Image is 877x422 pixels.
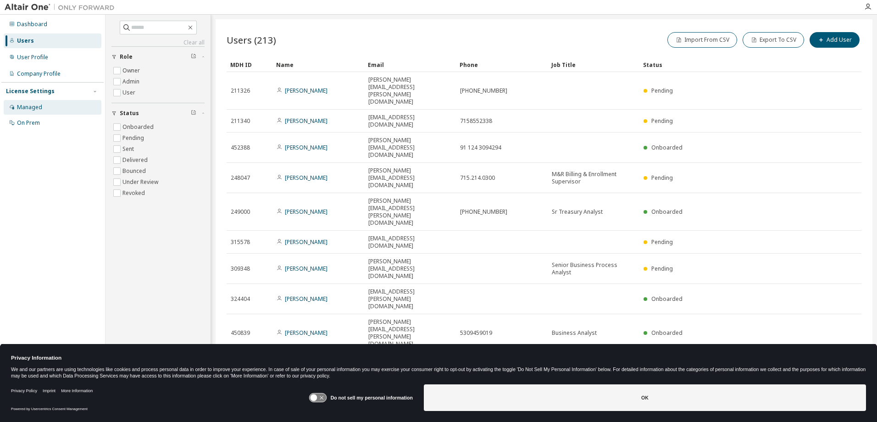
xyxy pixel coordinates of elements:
span: Status [120,110,139,117]
label: Delivered [122,155,150,166]
span: Pending [651,117,673,125]
label: Onboarded [122,122,155,133]
span: 452388 [231,144,250,151]
a: [PERSON_NAME] [285,329,327,337]
div: Company Profile [17,70,61,78]
label: Revoked [122,188,147,199]
span: M&R Billing & Enrollment Supervisor [552,171,635,185]
div: On Prem [17,119,40,127]
label: Admin [122,76,141,87]
a: [PERSON_NAME] [285,87,327,94]
span: [PERSON_NAME][EMAIL_ADDRESS][DOMAIN_NAME] [368,167,452,189]
a: [PERSON_NAME] [285,174,327,182]
label: Sent [122,144,136,155]
div: Dashboard [17,21,47,28]
span: 248047 [231,174,250,182]
span: 249000 [231,208,250,216]
span: Pending [651,265,673,272]
a: [PERSON_NAME] [285,238,327,246]
a: [PERSON_NAME] [285,117,327,125]
div: License Settings [6,88,55,95]
span: [PERSON_NAME][EMAIL_ADDRESS][PERSON_NAME][DOMAIN_NAME] [368,76,452,105]
button: Status [111,103,205,123]
span: Role [120,53,133,61]
span: [EMAIL_ADDRESS][PERSON_NAME][DOMAIN_NAME] [368,288,452,310]
div: Name [276,57,361,72]
span: 91 124 3094294 [460,144,501,151]
label: Under Review [122,177,160,188]
span: 211326 [231,87,250,94]
a: [PERSON_NAME] [285,144,327,151]
span: Pending [651,87,673,94]
img: Altair One [5,3,119,12]
span: Onboarded [651,295,683,303]
div: Phone [460,57,544,72]
span: [PHONE_NUMBER] [460,208,507,216]
span: [PHONE_NUMBER] [460,87,507,94]
span: [PERSON_NAME][EMAIL_ADDRESS][PERSON_NAME][DOMAIN_NAME] [368,197,452,227]
span: 450839 [231,329,250,337]
span: Onboarded [651,329,683,337]
label: Pending [122,133,146,144]
span: Pending [651,238,673,246]
button: Import From CSV [667,32,737,48]
span: Clear filter [191,53,196,61]
div: User Profile [17,54,48,61]
span: 309348 [231,265,250,272]
label: User [122,87,137,98]
label: Bounced [122,166,148,177]
span: [PERSON_NAME][EMAIL_ADDRESS][DOMAIN_NAME] [368,137,452,159]
span: Users (213) [227,33,276,46]
span: [EMAIL_ADDRESS][DOMAIN_NAME] [368,114,452,128]
a: Clear all [111,39,205,46]
span: 211340 [231,117,250,125]
span: 5309459019 [460,329,492,337]
div: Email [368,57,452,72]
span: [EMAIL_ADDRESS][DOMAIN_NAME] [368,235,452,250]
span: [PERSON_NAME][EMAIL_ADDRESS][DOMAIN_NAME] [368,258,452,280]
a: [PERSON_NAME] [285,295,327,303]
button: Add User [810,32,860,48]
span: 7158552338 [460,117,492,125]
span: Pending [651,174,673,182]
div: Users [17,37,34,44]
span: Onboarded [651,208,683,216]
span: 324404 [231,295,250,303]
span: [PERSON_NAME][EMAIL_ADDRESS][PERSON_NAME][DOMAIN_NAME] [368,318,452,348]
span: Senior Business Process Analyst [552,261,635,276]
span: 315578 [231,239,250,246]
button: Role [111,47,205,67]
button: Export To CSV [743,32,804,48]
div: Managed [17,104,42,111]
span: Sr Treasury Analyst [552,208,603,216]
span: 715.214.0300 [460,174,495,182]
div: Job Title [551,57,636,72]
span: Onboarded [651,144,683,151]
div: MDH ID [230,57,269,72]
span: Business Analyst [552,329,597,337]
div: Status [643,57,814,72]
label: Owner [122,65,142,76]
a: [PERSON_NAME] [285,265,327,272]
a: [PERSON_NAME] [285,208,327,216]
span: Clear filter [191,110,196,117]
